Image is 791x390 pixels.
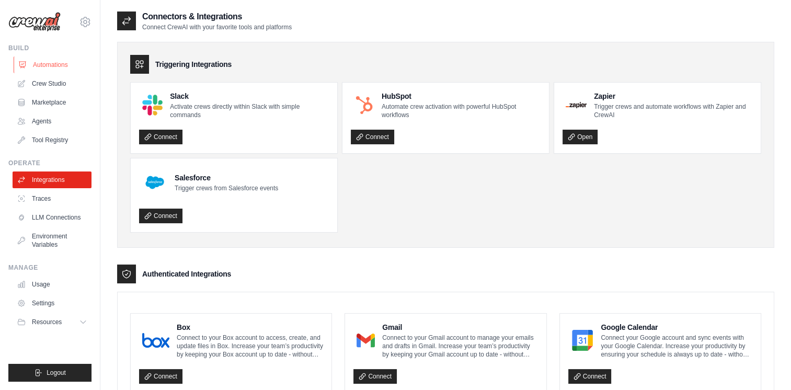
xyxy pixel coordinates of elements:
p: Connect your Google account and sync events with your Google Calendar. Increase your productivity... [601,334,752,359]
a: Connect [139,369,182,384]
a: LLM Connections [13,209,91,226]
a: Traces [13,190,91,207]
a: Agents [13,113,91,130]
img: Box Logo [142,330,169,351]
img: Google Calendar Logo [571,330,594,351]
a: Environment Variables [13,228,91,253]
h3: Triggering Integrations [155,59,232,70]
span: Logout [47,369,66,377]
a: Connect [139,130,182,144]
p: Connect to your Box account to access, create, and update files in Box. Increase your team’s prod... [177,334,323,359]
a: Open [563,130,598,144]
h4: Salesforce [175,173,278,183]
div: Manage [8,263,91,272]
span: Resources [32,318,62,326]
button: Logout [8,364,91,382]
h4: HubSpot [382,91,541,101]
a: Tool Registry [13,132,91,148]
button: Resources [13,314,91,330]
h4: Zapier [594,91,752,101]
p: Connect CrewAI with your favorite tools and platforms [142,23,292,31]
p: Automate crew activation with powerful HubSpot workflows [382,102,541,119]
img: Gmail Logo [357,330,375,351]
img: Slack Logo [142,95,163,115]
h3: Authenticated Integrations [142,269,231,279]
img: HubSpot Logo [354,95,374,116]
img: Logo [8,12,61,32]
h4: Box [177,322,323,332]
p: Activate crews directly within Slack with simple commands [170,102,329,119]
a: Automations [14,56,93,73]
a: Marketplace [13,94,91,111]
h4: Google Calendar [601,322,752,332]
img: Salesforce Logo [142,170,167,195]
a: Crew Studio [13,75,91,92]
h2: Connectors & Integrations [142,10,292,23]
a: Usage [13,276,91,293]
a: Connect [353,369,397,384]
div: Operate [8,159,91,167]
a: Connect [139,209,182,223]
p: Trigger crews and automate workflows with Zapier and CrewAI [594,102,752,119]
h4: Slack [170,91,329,101]
h4: Gmail [382,322,538,332]
a: Connect [568,369,612,384]
p: Connect to your Gmail account to manage your emails and drafts in Gmail. Increase your team’s pro... [382,334,538,359]
img: Zapier Logo [566,102,587,108]
a: Settings [13,295,91,312]
div: Build [8,44,91,52]
p: Trigger crews from Salesforce events [175,184,278,192]
a: Integrations [13,171,91,188]
a: Connect [351,130,394,144]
